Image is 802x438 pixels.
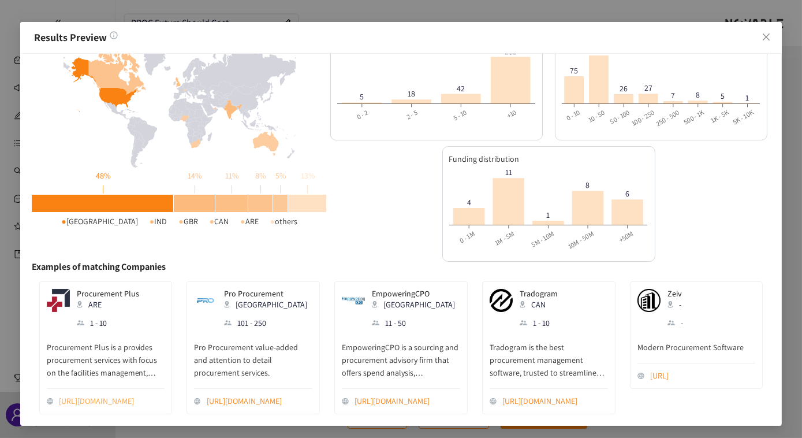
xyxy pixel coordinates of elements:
p: Tradogram [520,289,607,298]
tspan: 18 [408,88,415,99]
div: 11 % [215,169,248,182]
span: GBR [184,215,198,228]
span: close [762,32,771,42]
div: | [248,182,273,195]
tspan: 4 [467,197,471,207]
span: [GEOGRAPHIC_DATA] [66,215,138,228]
tspan: 8 [696,90,700,100]
p: Zeiv [667,289,755,298]
tspan: 27 [644,83,652,93]
tspan: 7 [671,90,675,101]
text: 0 - 1M [458,229,476,244]
text: 5M - 10M [530,229,556,248]
a: website [207,395,312,407]
div: ● [210,215,214,228]
div: | [32,182,174,195]
span: CAN [214,215,229,228]
div: | [273,182,289,195]
div: 13 % [288,169,327,182]
div: ● [240,215,245,228]
text: 0 - 10 [565,107,581,122]
div: [GEOGRAPHIC_DATA] [224,298,307,311]
tspan: 26 [619,83,627,94]
p: Tradogram is the best procurement management software, trusted to streamline purchasing, enhance ... [490,329,607,379]
tspan: 75 [570,65,578,76]
div: - [667,298,714,311]
a: website [650,369,755,382]
text: 50 - 100 [608,107,631,125]
tspan: 1 [745,92,749,103]
p: Modern Procurement Software [637,329,755,354]
text: 1K - 5K [709,107,730,124]
div: ARE [77,298,123,311]
text: 0 - 2 [355,107,369,121]
div: 48 % [32,169,174,182]
text: +10 [505,107,517,120]
text: 1M - 5M [493,229,516,247]
text: 500 - 1K [682,107,705,126]
text: 5 - 10 [452,107,468,122]
text: 100 - 250 [630,107,656,127]
p: Pro Procurement value-added and attention to detail procurement services. [194,329,312,379]
span: ARE [245,215,259,228]
p: Procurement Plus is a provides procurement services with focus on the facilities management, mark... [47,329,165,379]
button: Close [751,22,782,53]
div: ● [270,215,275,228]
div: | [215,182,248,195]
span: - [681,317,683,329]
tspan: 1 [547,210,550,220]
img: Snapshot of the Company's website [490,289,513,312]
tspan: 201 [505,46,516,56]
img: Snapshot of the Company's website [194,289,217,312]
p: Procurement Plus [77,289,164,298]
p: Pro Procurement [224,289,311,298]
span: IND [154,215,167,228]
text: +50M [617,229,635,244]
div: 8 % [248,169,273,182]
p: Examples of matching Companies [32,262,771,272]
div: ● [150,215,154,228]
div: [GEOGRAPHIC_DATA] [372,298,455,311]
span: others [275,215,297,228]
div: Funding distribution [449,153,649,165]
iframe: Chat Widget [744,383,802,438]
text: 250 - 500 [654,107,681,128]
text: 2 - 5 [404,107,419,121]
div: 14 % [174,169,215,182]
img: Snapshot of the Company's website [47,289,70,312]
img: Snapshot of the Company's website [342,289,365,312]
div: | [288,182,327,195]
div: 5 % [273,169,289,182]
text: 10M - 50M [566,229,595,250]
p: EmpoweringCPO is a sourcing and procurement advisory firm that offers spend analysis, procurement... [342,329,460,379]
text: 5K - 10K [731,107,755,126]
tspan: 11 [505,167,512,177]
a: website [355,395,460,407]
div: ● [61,215,66,228]
a: website [59,395,164,407]
tspan: 42 [457,83,465,93]
span: 101 - 250 [237,317,266,329]
div: | [174,182,215,195]
a: website [502,395,607,407]
p: EmpoweringCPO [372,289,459,298]
span: 11 - 50 [385,317,406,329]
tspan: 8 [586,180,590,190]
tspan: 132 [593,44,605,55]
div: ● [178,215,183,228]
p: Results Preview [34,31,769,44]
tspan: 6 [625,188,629,199]
img: Snapshot of the Company's website [637,289,661,312]
span: 1 - 10 [90,317,107,329]
div: CAN [520,298,566,311]
tspan: 5 [360,91,364,102]
tspan: 5 [721,91,725,101]
text: 10 - 50 [586,107,606,124]
span: 1 - 10 [533,317,550,329]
